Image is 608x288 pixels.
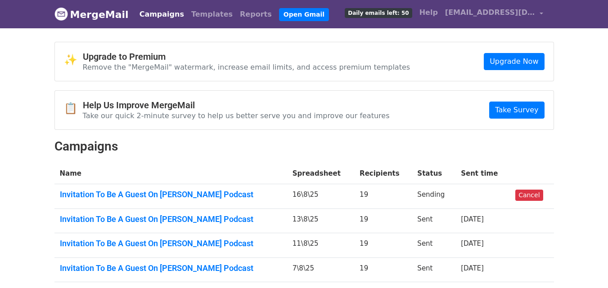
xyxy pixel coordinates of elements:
a: [DATE] [461,215,484,223]
td: 19 [354,257,412,282]
h2: Campaigns [54,139,554,154]
th: Name [54,163,287,184]
a: [EMAIL_ADDRESS][DOMAIN_NAME] [441,4,547,25]
td: Sent [412,208,455,233]
span: ✨ [64,53,83,66]
td: 19 [354,233,412,258]
a: Take Survey [489,102,544,119]
p: Remove the "MergeMail" watermark, increase email limits, and access premium templates [83,62,410,72]
th: Recipients [354,163,412,184]
h4: Upgrade to Premium [83,51,410,62]
img: MergeMail logo [54,7,68,21]
th: Sent time [455,163,510,184]
span: 📋 [64,102,83,115]
a: [DATE] [461,239,484,248]
th: Status [412,163,455,184]
a: Invitation To Be A Guest On [PERSON_NAME] Podcast [60,214,282,224]
a: Help [416,4,441,22]
a: Open Gmail [279,8,329,21]
span: [EMAIL_ADDRESS][DOMAIN_NAME] [445,7,535,18]
td: 7\8\25 [287,257,354,282]
a: [DATE] [461,264,484,272]
a: Campaigns [136,5,188,23]
a: Templates [188,5,236,23]
td: 13\8\25 [287,208,354,233]
a: Upgrade Now [484,53,544,70]
a: Cancel [515,190,543,201]
a: Reports [236,5,275,23]
td: Sending [412,184,455,209]
th: Spreadsheet [287,163,354,184]
td: 19 [354,184,412,209]
td: 19 [354,208,412,233]
a: Daily emails left: 50 [341,4,415,22]
a: Invitation To Be A Guest On [PERSON_NAME] Podcast [60,239,282,248]
a: MergeMail [54,5,129,24]
a: Invitation To Be A Guest On [PERSON_NAME] Podcast [60,263,282,273]
a: Invitation To Be A Guest On [PERSON_NAME] Podcast [60,190,282,199]
span: Daily emails left: 50 [345,8,412,18]
td: Sent [412,233,455,258]
p: Take our quick 2-minute survey to help us better serve you and improve our features [83,111,390,120]
td: Sent [412,257,455,282]
td: 11\8\25 [287,233,354,258]
td: 16\8\25 [287,184,354,209]
h4: Help Us Improve MergeMail [83,100,390,111]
